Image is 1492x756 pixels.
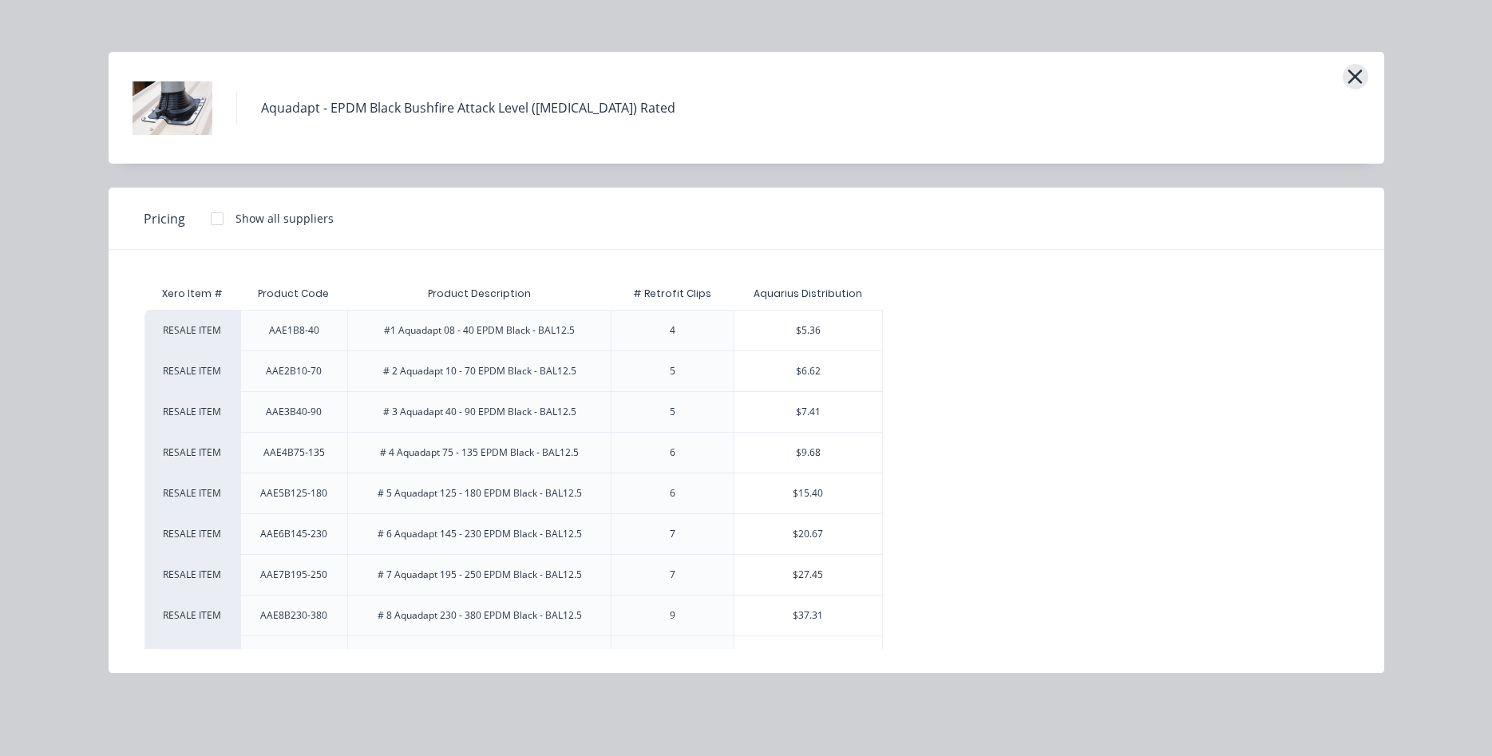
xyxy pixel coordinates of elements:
[144,209,185,228] span: Pricing
[383,405,576,419] div: # 3 Aquadapt 40 - 90 EPDM Black - BAL12.5
[734,433,882,473] div: $9.68
[266,364,322,378] div: AAE2B10-70
[260,527,327,541] div: AAE6B145-230
[263,445,325,460] div: AAE4B75-135
[245,274,342,314] div: Product Code
[670,445,675,460] div: 6
[670,486,675,501] div: 6
[144,473,240,513] div: RESALE ITEM
[266,405,322,419] div: AAE3B40-90
[133,68,212,148] img: Aquadapt - EPDM Black Bushfire Attack Level (BAL) Rated
[144,635,240,676] div: RESALE ITEM
[260,568,327,582] div: AAE7B195-250
[734,555,882,595] div: $27.45
[754,287,862,301] div: Aquarius Distribution
[378,568,582,582] div: # 7 Aquadapt 195 - 250 EPDM Black - BAL12.5
[383,364,576,378] div: # 2 Aquadapt 10 - 70 EPDM Black - BAL12.5
[144,554,240,595] div: RESALE ITEM
[144,350,240,391] div: RESALE ITEM
[260,608,327,623] div: AAE8B230-380
[734,514,882,554] div: $20.67
[380,445,579,460] div: # 4 Aquadapt 75 - 135 EPDM Black - BAL12.5
[620,274,724,314] div: # Retrofit Clips
[378,486,582,501] div: # 5 Aquadapt 125 - 180 EPDM Black - BAL12.5
[734,392,882,432] div: $7.41
[144,310,240,350] div: RESALE ITEM
[670,405,675,419] div: 5
[378,608,582,623] div: # 8 Aquadapt 230 - 380 EPDM Black - BAL12.5
[670,323,675,338] div: 4
[269,323,319,338] div: AAE1B8-40
[235,210,334,227] div: Show all suppliers
[734,473,882,513] div: $15.40
[378,527,582,541] div: # 6 Aquadapt 145 - 230 EPDM Black - BAL12.5
[670,568,675,582] div: 7
[734,351,882,391] div: $6.62
[144,278,240,310] div: Xero Item #
[734,636,882,676] div: $52.24
[261,98,675,117] div: Aquadapt - EPDM Black Bushfire Attack Level ([MEDICAL_DATA]) Rated
[144,513,240,554] div: RESALE ITEM
[670,527,675,541] div: 7
[384,323,575,338] div: #1 Aquadapt 08 - 40 EPDM Black - BAL12.5
[144,432,240,473] div: RESALE ITEM
[144,391,240,432] div: RESALE ITEM
[734,311,882,350] div: $5.36
[670,608,675,623] div: 9
[670,364,675,378] div: 5
[734,596,882,635] div: $37.31
[415,274,544,314] div: Product Description
[260,486,327,501] div: AAE5B125-180
[144,595,240,635] div: RESALE ITEM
